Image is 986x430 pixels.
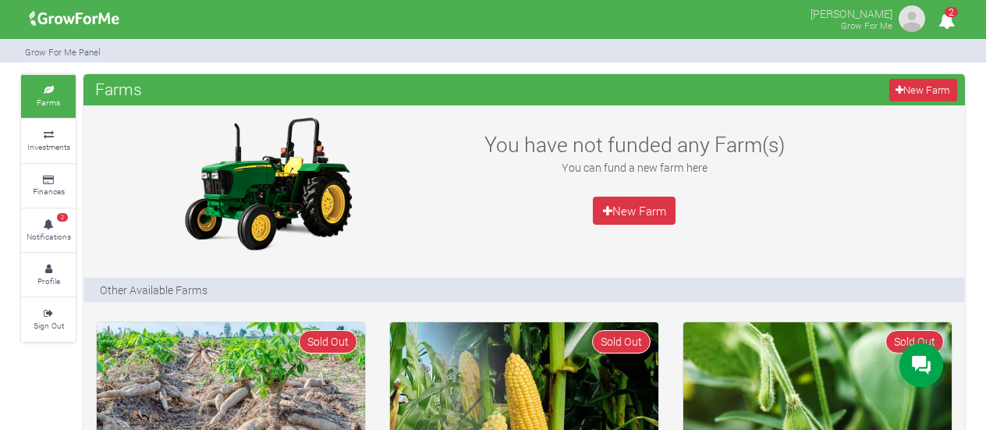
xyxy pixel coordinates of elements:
[57,213,68,222] span: 2
[170,113,365,254] img: growforme image
[37,97,60,108] small: Farms
[465,132,803,157] h3: You have not funded any Farm(s)
[37,275,60,286] small: Profile
[34,320,64,331] small: Sign Out
[21,298,76,341] a: Sign Out
[33,186,65,197] small: Finances
[21,209,76,252] a: 2 Notifications
[945,7,958,17] span: 2
[931,3,962,38] i: Notifications
[100,282,207,298] p: Other Available Farms
[896,3,927,34] img: growforme image
[885,330,944,353] span: Sold Out
[810,3,892,22] p: [PERSON_NAME]
[931,15,962,30] a: 2
[889,79,957,101] a: New Farm
[299,330,357,353] span: Sold Out
[21,254,76,297] a: Profile
[21,165,76,208] a: Finances
[27,231,71,242] small: Notifications
[592,330,651,353] span: Sold Out
[21,75,76,118] a: Farms
[27,141,70,152] small: Investments
[21,119,76,162] a: Investments
[593,197,676,225] a: New Farm
[465,159,803,176] p: You can fund a new farm here
[91,73,146,105] span: Farms
[841,20,892,31] small: Grow For Me
[24,3,125,34] img: growforme image
[25,46,101,58] small: Grow For Me Panel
